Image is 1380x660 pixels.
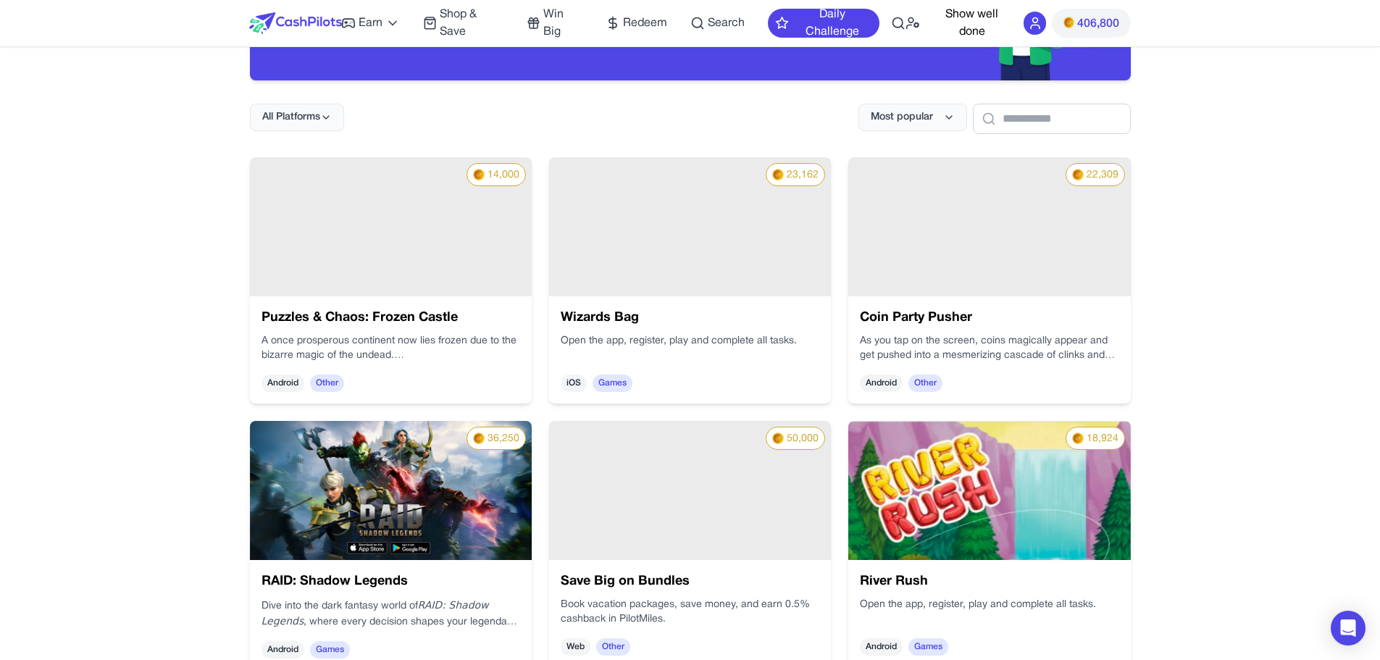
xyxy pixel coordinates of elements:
[708,14,745,32] span: Search
[871,110,933,125] span: Most popular
[858,104,967,131] button: Most popular
[606,14,667,32] a: Redeem
[1077,15,1119,33] span: 406,800
[359,14,382,32] span: Earn
[623,14,667,32] span: Redeem
[543,6,582,41] span: Win Big
[1331,611,1366,646] div: Open Intercom Messenger
[250,104,344,131] button: All Platforms
[423,6,503,41] a: Shop & Save
[440,6,503,41] span: Shop & Save
[341,14,400,32] a: Earn
[262,110,320,125] span: All Platforms
[1063,17,1074,28] img: PMs
[249,12,342,34] img: CashPilots Logo
[1052,9,1130,38] button: PMs406,800
[527,6,582,41] a: Win Big
[768,9,879,38] button: Daily Challenge
[932,6,1012,41] button: Show well done
[690,14,745,32] a: Search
